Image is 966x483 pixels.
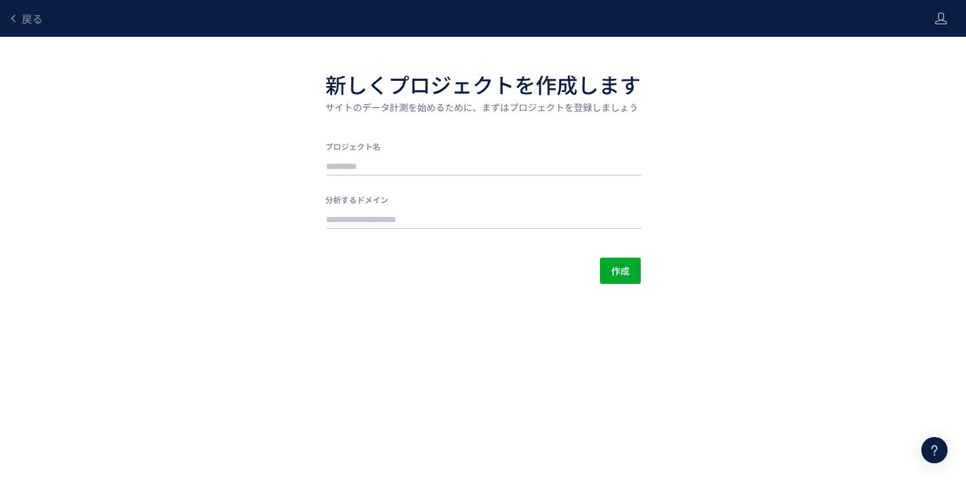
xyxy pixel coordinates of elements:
[325,141,641,152] label: プロジェクト名
[325,68,641,100] h1: 新しくプロジェクトを作成します
[325,194,641,205] label: 分析するドメイン
[22,11,43,26] span: 戻る
[611,258,630,284] span: 作成
[600,258,641,284] button: 作成
[325,100,641,114] p: サイトのデータ計測を始めるために、まずはプロジェクトを登録しましょう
